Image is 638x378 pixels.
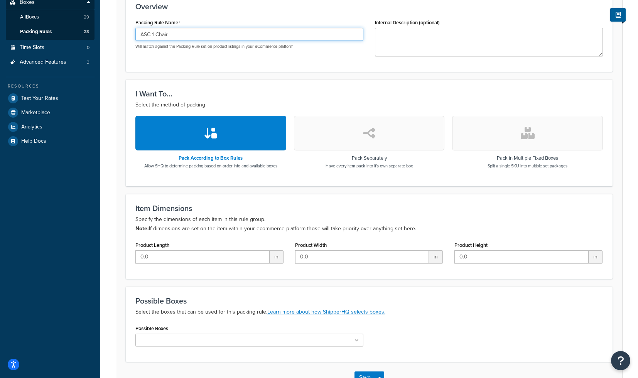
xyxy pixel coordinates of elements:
[135,2,603,11] h3: Overview
[20,14,39,20] span: All Boxes
[135,224,149,233] b: Note:
[6,120,95,134] a: Analytics
[84,14,89,20] span: 29
[135,297,603,305] h3: Possible Boxes
[135,20,180,26] label: Packing Rule Name
[21,95,58,102] span: Test Your Rates
[87,59,89,66] span: 3
[20,44,44,51] span: Time Slots
[611,351,630,370] button: Open Resource Center
[488,163,567,169] p: Split a single SKU into multiple set packages
[84,29,89,35] span: 23
[135,326,168,331] label: Possible Boxes
[135,44,363,49] p: Will match against the Packing Rule set on product listings in your eCommerce platform
[267,308,385,316] a: Learn more about how ShipperHQ selects boxes.
[488,155,567,161] h3: Pack in Multiple Fixed Boxes
[375,20,440,25] label: Internal Description (optional)
[270,250,284,263] span: in
[6,91,95,105] a: Test Your Rates
[144,155,277,161] h3: Pack According to Box Rules
[144,163,277,169] p: Allow SHQ to determine packing based on order info and available boxes
[21,110,50,116] span: Marketplace
[6,55,95,69] a: Advanced Features3
[6,25,95,39] li: Packing Rules
[21,138,46,145] span: Help Docs
[21,124,42,130] span: Analytics
[135,215,603,233] p: Specify the dimensions of each item in this rule group. If dimensions are set on the item within ...
[135,89,603,98] h3: I Want To...
[135,204,603,213] h3: Item Dimensions
[20,59,66,66] span: Advanced Features
[589,250,603,263] span: in
[6,134,95,148] a: Help Docs
[6,55,95,69] li: Advanced Features
[6,25,95,39] a: Packing Rules23
[295,242,327,248] label: Product Width
[6,40,95,55] a: Time Slots0
[135,307,603,317] p: Select the boxes that can be used for this packing rule.
[326,155,413,161] h3: Pack Separately
[610,8,626,22] button: Show Help Docs
[6,83,95,89] div: Resources
[454,242,488,248] label: Product Height
[6,10,95,24] a: AllBoxes29
[6,106,95,120] a: Marketplace
[6,40,95,55] li: Time Slots
[87,44,89,51] span: 0
[429,250,443,263] span: in
[20,29,52,35] span: Packing Rules
[326,163,413,169] p: Have every item pack into it's own separate box
[135,100,603,110] p: Select the method of packing
[135,242,169,248] label: Product Length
